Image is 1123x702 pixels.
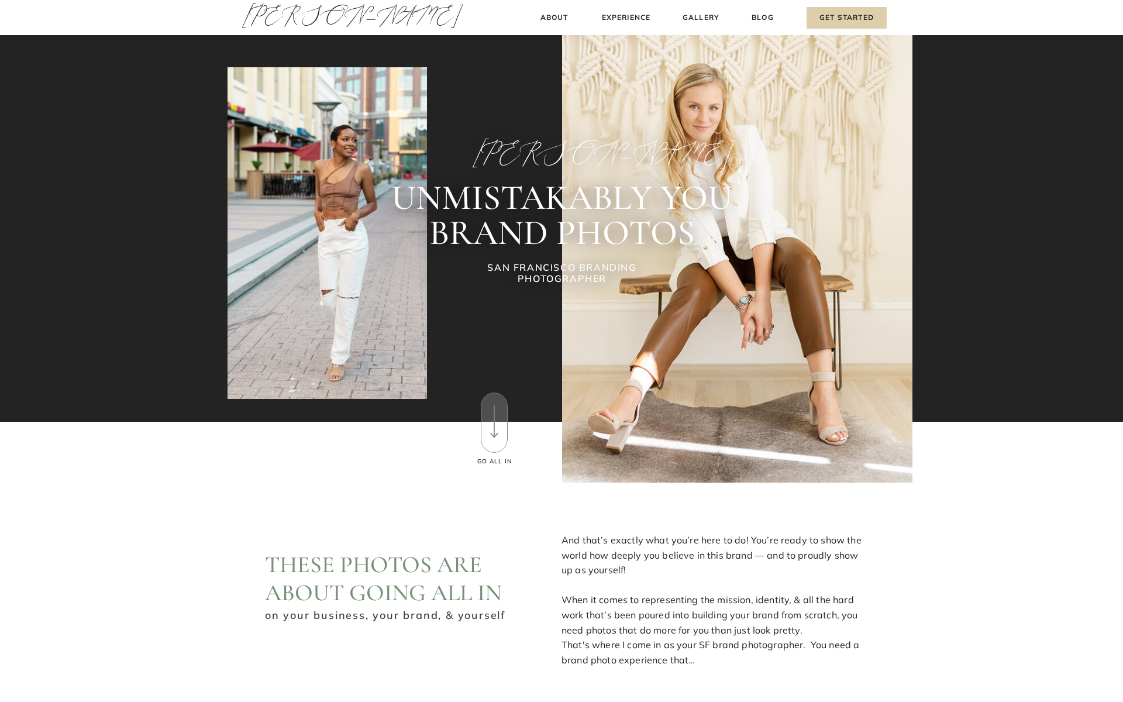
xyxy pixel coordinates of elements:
[681,12,721,24] a: Gallery
[314,180,810,250] h2: UNMISTAKABLY YOU BRAND PHOTOS
[537,12,571,24] a: About
[454,262,670,288] h1: SAN FRANCISCO BRANDING PHOTOGRAPHER
[561,533,864,653] p: And that’s exactly what you’re here to do! You’re ready to show the world how deeply you believe ...
[600,12,652,24] a: Experience
[265,550,528,604] h2: These photos are about going ALL IN
[749,12,776,24] a: Blog
[265,607,508,621] h3: on your business, your brand, & yourself
[807,7,887,29] a: Get Started
[473,139,652,166] h2: [PERSON_NAME]
[476,457,514,466] h3: Go All In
